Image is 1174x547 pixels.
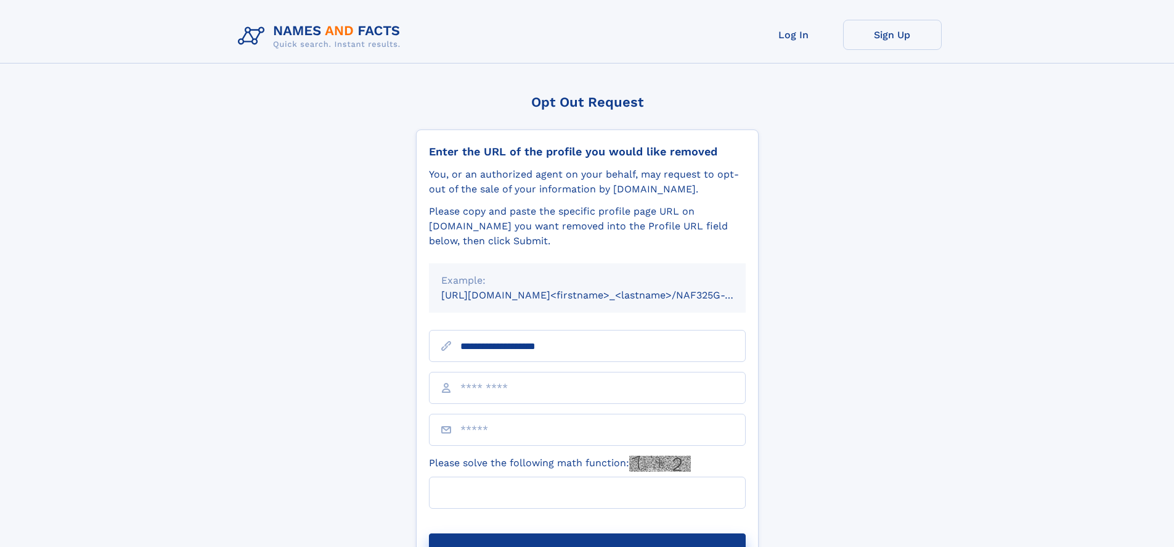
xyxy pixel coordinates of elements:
div: Please copy and paste the specific profile page URL on [DOMAIN_NAME] you want removed into the Pr... [429,204,746,249]
div: Opt Out Request [416,94,759,110]
small: [URL][DOMAIN_NAME]<firstname>_<lastname>/NAF325G-xxxxxxxx [441,289,769,301]
a: Log In [744,20,843,50]
div: You, or an authorized agent on your behalf, may request to opt-out of the sale of your informatio... [429,167,746,197]
a: Sign Up [843,20,942,50]
div: Enter the URL of the profile you would like removed [429,145,746,158]
div: Example: [441,273,733,288]
label: Please solve the following math function: [429,456,691,472]
img: Logo Names and Facts [233,20,410,53]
